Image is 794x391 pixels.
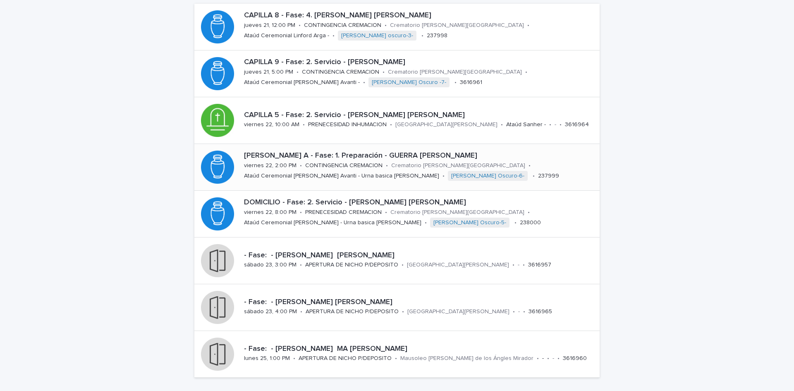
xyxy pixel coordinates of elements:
[304,22,381,29] p: CONTINGENCIA CREMACION
[194,191,600,237] a: DOMICILIO - Fase: 2. Servicio - [PERSON_NAME] [PERSON_NAME]viernes 22, 8:00 PM•PRENECESIDAD CREMA...
[557,355,560,362] p: •
[305,261,398,269] p: APERTURA DE NICHO P/DEPOSITO
[402,261,404,269] p: •
[421,32,423,39] p: •
[363,79,365,86] p: •
[306,308,399,315] p: APERTURA DE NICHO P/DEPOSITO
[390,22,524,29] p: Crematorio [PERSON_NAME][GEOGRAPHIC_DATA]
[244,162,297,169] p: viernes 22, 2:00 PM
[390,209,524,216] p: Crematorio [PERSON_NAME][GEOGRAPHIC_DATA]
[529,308,552,315] p: 3616965
[523,261,525,269] p: •
[563,355,587,362] p: 3616960
[300,261,302,269] p: •
[514,219,517,226] p: •
[527,22,529,29] p: •
[460,79,482,86] p: 3616961
[244,58,596,67] p: CAPILLA 9 - Fase: 2. Servicio - [PERSON_NAME]
[305,209,382,216] p: PRENECESIDAD CREMACION
[391,162,525,169] p: Crematorio [PERSON_NAME][GEOGRAPHIC_DATA]
[194,50,600,97] a: CAPILLA 9 - Fase: 2. Servicio - [PERSON_NAME]jueves 21, 5:00 PM•CONTINGENCIA CREMACION•Crematorio...
[300,209,302,216] p: •
[537,355,539,362] p: •
[300,308,302,315] p: •
[451,173,524,180] a: [PERSON_NAME] Oscuro-6-
[501,121,503,128] p: •
[506,121,546,128] p: Ataúd Sanher -
[194,144,600,191] a: [PERSON_NAME] A - Fase: 1. Preparación - GUERRA [PERSON_NAME]viernes 22, 2:00 PM•CONTINGENCIA CRE...
[302,69,379,76] p: CONTINGENCIA CREMACION
[300,162,302,169] p: •
[542,355,544,362] p: -
[402,308,404,315] p: •
[299,22,301,29] p: •
[549,121,551,128] p: •
[390,121,392,128] p: •
[194,331,600,378] a: - Fase: - [PERSON_NAME] MA [PERSON_NAME]lunes 25, 1:00 PM•APERTURA DE NICHO P/DEPOSITO•Mausoleo [...
[529,162,531,169] p: •
[538,173,559,180] p: 237999
[303,121,305,128] p: •
[525,69,527,76] p: •
[386,162,388,169] p: •
[552,355,554,362] p: -
[244,308,297,315] p: sábado 23, 4:00 PM
[454,79,457,86] p: •
[388,69,522,76] p: Crematorio [PERSON_NAME][GEOGRAPHIC_DATA]
[560,121,562,128] p: •
[407,261,509,269] p: [GEOGRAPHIC_DATA][PERSON_NAME]
[244,111,596,120] p: CAPILLA 5 - Fase: 2. Servicio - [PERSON_NAME] [PERSON_NAME]
[299,355,392,362] p: APERTURA DE NICHO P/DEPOSITO
[442,173,445,180] p: •
[341,32,413,39] a: [PERSON_NAME] oscuro-3-
[244,79,360,86] p: Ataúd Ceremonial [PERSON_NAME] Avanti -
[194,4,600,50] a: CAPILLA 8 - Fase: 4. [PERSON_NAME] [PERSON_NAME]jueves 21, 12:00 PM•CONTINGENCIA CREMACION•Cremat...
[528,261,551,269] p: 3616957
[244,32,329,39] p: Ataúd Ceremonial Linford Arga -
[385,209,387,216] p: •
[427,32,447,39] p: 237998
[244,345,596,354] p: - Fase: - [PERSON_NAME] MA [PERSON_NAME]
[518,308,520,315] p: -
[308,121,387,128] p: PRENECESIDAD INHUMACION
[244,209,297,216] p: viernes 22, 8:00 PM
[194,97,600,144] a: CAPILLA 5 - Fase: 2. Servicio - [PERSON_NAME] [PERSON_NAME]viernes 22, 10:00 AM•PRENECESIDAD INHU...
[372,79,446,86] a: [PERSON_NAME] Oscuro -7-
[293,355,295,362] p: •
[528,209,530,216] p: •
[244,298,596,307] p: - Fase: - [PERSON_NAME] [PERSON_NAME]
[565,121,589,128] p: 3616964
[194,284,600,331] a: - Fase: - [PERSON_NAME] [PERSON_NAME]sábado 23, 4:00 PM•APERTURA DE NICHO P/DEPOSITO•[GEOGRAPHIC_...
[395,355,397,362] p: •
[433,219,506,226] a: [PERSON_NAME] Oscuro-5-
[244,22,295,29] p: jueves 21, 12:00 PM
[383,69,385,76] p: •
[244,251,596,260] p: - Fase: - [PERSON_NAME] [PERSON_NAME]
[395,121,497,128] p: [GEOGRAPHIC_DATA][PERSON_NAME]
[244,198,596,207] p: DOMICILIO - Fase: 2. Servicio - [PERSON_NAME] [PERSON_NAME]
[332,32,335,39] p: •
[244,173,439,180] p: Ataúd Ceremonial [PERSON_NAME] Avanti - Urna basica [PERSON_NAME]
[244,151,596,161] p: [PERSON_NAME] A - Fase: 1. Preparación - GUERRA [PERSON_NAME]
[244,11,596,20] p: CAPILLA 8 - Fase: 4. [PERSON_NAME] [PERSON_NAME]
[244,121,299,128] p: viernes 22, 10:00 AM
[533,173,535,180] p: •
[523,308,525,315] p: •
[518,261,519,269] p: -
[244,261,297,269] p: sábado 23, 3:00 PM
[244,219,421,226] p: Ataúd Ceremonial [PERSON_NAME] - Urna basica [PERSON_NAME]
[194,237,600,284] a: - Fase: - [PERSON_NAME] [PERSON_NAME]sábado 23, 3:00 PM•APERTURA DE NICHO P/DEPOSITO•[GEOGRAPHIC_...
[244,355,290,362] p: lunes 25, 1:00 PM
[305,162,383,169] p: CONTINGENCIA CREMACION
[513,308,515,315] p: •
[425,219,427,226] p: •
[407,308,509,315] p: [GEOGRAPHIC_DATA][PERSON_NAME]
[400,355,533,362] p: Mausoleo [PERSON_NAME] de los Ángles Mirador
[555,121,556,128] p: -
[520,219,541,226] p: 238000
[512,261,514,269] p: •
[547,355,549,362] p: •
[385,22,387,29] p: •
[297,69,299,76] p: •
[244,69,293,76] p: jueves 21, 5:00 PM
